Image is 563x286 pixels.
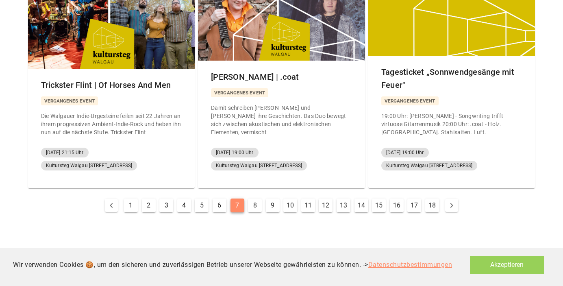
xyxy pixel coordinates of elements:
[390,199,404,212] button: Goto Page 16
[124,199,138,212] button: Goto Page 1
[46,148,84,157] span: [DATE] 21:15 Uhr
[470,256,544,274] button: Akzeptieren
[230,199,244,212] button: Current Page, Page 7
[211,104,352,136] div: Damit schreiben [PERSON_NAME] und [PERSON_NAME] ihre Geschichten. Das Duo bewegt sich zwischen ak...
[337,199,350,212] button: Goto Page 13
[105,199,118,212] button: Previous page
[41,96,98,105] h5: VERGANGENES EVENT
[142,199,156,212] button: Goto Page 2
[319,199,333,212] button: Goto Page 12
[216,161,302,170] span: Kultursteg Walgau [STREET_ADDRESS]
[216,148,254,157] span: [DATE] 19:00 Uhr
[213,199,226,212] button: Goto Page 6
[195,199,209,212] button: Goto Page 5
[301,199,315,212] button: Goto Page 11
[381,112,522,136] div: 19:00 Uhr: [PERSON_NAME] - Songwriting trifft virtuose Gitarrenmusik 20:00 Uhr: .coat - Holz. [GE...
[159,199,173,212] button: Goto Page 3
[211,88,268,97] h5: VERGANGENES EVENT
[13,260,452,270] div: Wir verwenden Cookies 🍪, um den sicheren und zuverlässigen Betrieb unserer Webseite gewährleisten...
[177,199,191,212] button: Goto Page 4
[375,59,529,98] div: Tagesticket „Sonnwendgesänge mit Feuer"
[35,72,189,98] div: Trickster Flint | Of Horses And Men
[248,199,262,212] button: Goto Page 8
[386,161,472,170] span: Kultursteg Walgau [STREET_ADDRESS]
[386,148,424,157] span: [DATE] 19:00 Uhr
[266,199,280,212] button: Goto Page 9
[41,112,182,136] div: Die Walgauer Indie-Urgesteine feilen seit 22 Jahren an ihrem progressiven Ambient-Indie-Rock und ...
[372,199,386,212] button: Goto Page 15
[283,199,297,212] button: Goto Page 10
[445,199,458,212] button: Next page
[425,199,439,212] button: Goto Page 18
[46,161,132,170] span: Kultursteg Walgau [STREET_ADDRESS]
[368,261,452,269] a: Datenschutzbestimmungen
[354,199,368,212] button: Goto Page 14
[381,96,439,105] h5: VERGANGENES EVENT
[204,64,359,90] div: [PERSON_NAME] | .coat
[407,199,421,212] button: Goto Page 17
[28,196,535,214] nav: Pagination Navigation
